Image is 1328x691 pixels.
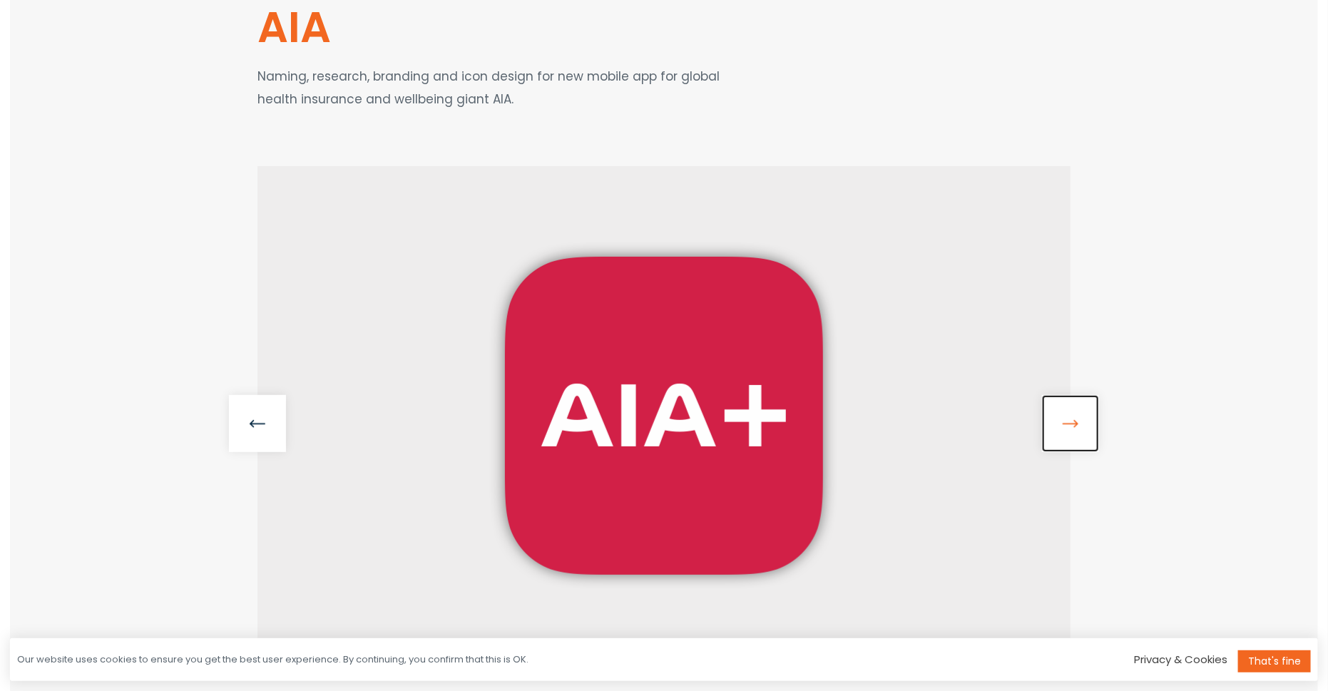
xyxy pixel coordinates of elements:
[257,65,723,111] p: Naming, research, branding and icon design for new mobile app for global health insurance and wel...
[257,4,723,51] h1: AIA
[1238,650,1311,672] a: That's fine
[1134,652,1227,667] a: Privacy & Cookies
[257,166,1071,665] img: AIA+ App Icon
[17,653,528,667] div: Our website uses cookies to ensure you get the best user experience. By continuing, you confirm t...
